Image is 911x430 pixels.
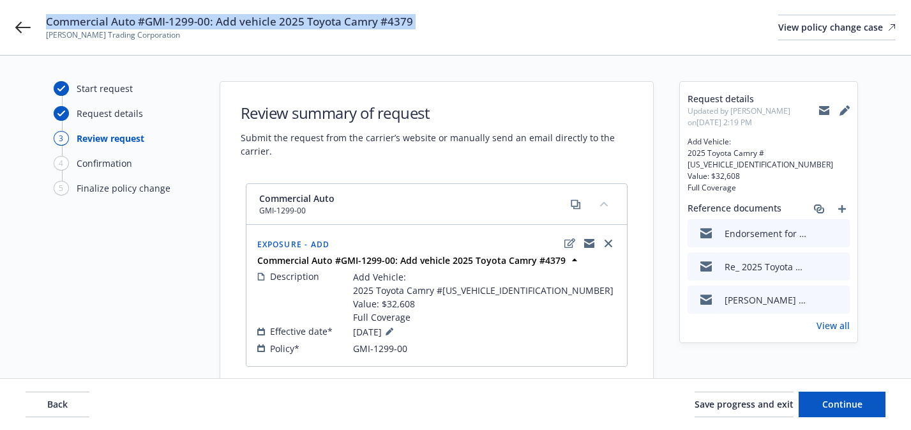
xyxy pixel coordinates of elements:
div: Finalize policy change [77,181,170,195]
span: Continue [822,398,862,410]
h1: Review summary of request [241,102,633,123]
div: Review request [77,132,144,145]
button: download file [813,293,823,307]
div: Endorsement for #GMI-1299-00 - [PERSON_NAME] Trading Corporation.eml [725,227,808,240]
a: copyLogging [582,236,597,251]
span: Add Vehicle: 2025 Toyota Camry #[US_VEHICLE_IDENTIFICATION_NUMBER] Value: $32,608 Full Coverage [688,136,850,194]
div: Confirmation [77,157,132,170]
a: associate [811,201,827,217]
div: 4 [54,156,69,171]
span: Updated by [PERSON_NAME] on [DATE] 2:19 PM [688,105,819,128]
span: Submit the request from the carrier’s website or manually send an email directly to the carrier. [241,131,633,158]
span: Exposure - Add [257,239,330,250]
span: [PERSON_NAME] Trading Corporation [46,29,413,41]
button: Back [26,392,89,417]
span: Back [47,398,68,410]
div: [PERSON_NAME] Trading (GMI-1299-00)_ Add vehicle 2025 Toyota Camry #4379.eml [725,293,808,307]
div: Commercial AutoGMI-1299-00copycollapse content [246,184,627,225]
button: preview file [833,293,845,307]
span: Effective date* [270,325,333,338]
strong: Commercial Auto #GMI-1299-00: Add vehicle 2025 Toyota Camry #4379 [257,254,566,266]
button: Continue [799,392,885,417]
a: copy [568,197,583,212]
span: GMI-1299-00 [259,205,335,217]
span: Add Vehicle: 2025 Toyota Camry #[US_VEHICLE_IDENTIFICATION_NUMBER] Value: $32,608 Full Coverage [353,270,614,324]
div: 3 [54,131,69,146]
button: download file [813,227,823,240]
span: Commercial Auto [259,192,335,205]
span: [DATE] [353,324,397,339]
a: View policy change case [778,15,896,40]
div: Re_ 2025 Toyota Camry.eml [725,260,808,273]
a: View all [817,319,850,332]
button: preview file [833,260,845,273]
a: close [601,236,616,251]
span: Description [270,270,319,283]
button: preview file [833,227,845,240]
span: Request details [688,92,819,105]
a: add [834,201,850,217]
span: Policy* [270,342,299,355]
button: collapse content [594,194,614,214]
span: Commercial Auto #GMI-1299-00: Add vehicle 2025 Toyota Camry #4379 [46,14,413,29]
span: Reference documents [688,201,781,217]
div: Start request [77,82,133,95]
button: download file [813,260,823,273]
div: 5 [54,181,69,196]
span: GMI-1299-00 [353,342,407,355]
button: Save progress and exit [695,392,794,417]
a: edit [562,236,578,251]
span: Save progress and exit [695,398,794,410]
div: Request details [77,107,143,120]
